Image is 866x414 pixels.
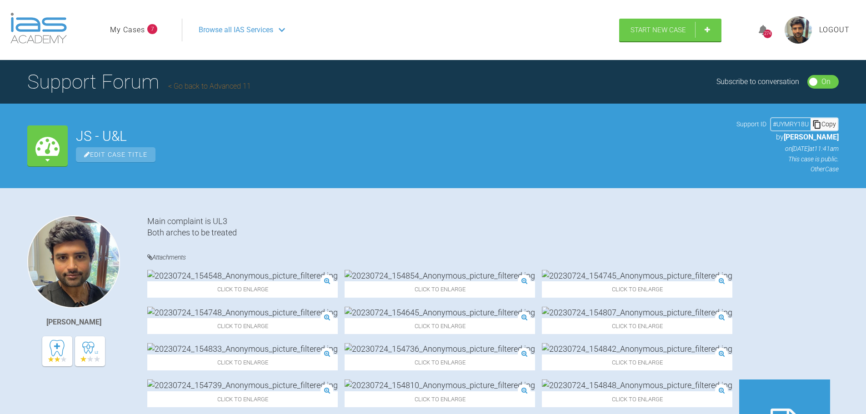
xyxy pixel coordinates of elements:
[819,24,850,36] a: Logout
[345,307,535,318] img: 20230724_154645_Anonymous_picture_filtered.jpg
[542,354,732,370] span: Click to enlarge
[542,270,732,281] img: 20230724_154745_Anonymous_picture_filtered.jpg
[785,16,812,44] img: profile.png
[46,316,101,328] div: [PERSON_NAME]
[542,391,732,407] span: Click to enlarge
[147,24,157,34] span: 7
[147,270,338,281] img: 20230724_154548_Anonymous_picture_filtered.jpg
[147,379,338,391] img: 20230724_154739_Anonymous_picture_filtered.jpg
[345,379,535,391] img: 20230724_154810_Anonymous_picture_filtered.jpg
[147,391,338,407] span: Click to enlarge
[736,144,839,154] p: on [DATE] at 11:41am
[147,343,338,354] img: 20230724_154833_Anonymous_picture_filtered.jpg
[10,13,67,44] img: logo-light.3e3ef733.png
[821,76,831,88] div: On
[542,318,732,334] span: Click to enlarge
[763,30,772,38] div: 274
[345,391,535,407] span: Click to enlarge
[542,379,732,391] img: 20230724_154848_Anonymous_picture_filtered.jpg
[147,281,338,297] span: Click to enlarge
[542,281,732,297] span: Click to enlarge
[147,354,338,370] span: Click to enlarge
[631,26,686,34] span: Start New Case
[345,343,535,354] img: 20230724_154736_Anonymous_picture_filtered.jpg
[168,82,251,90] a: Go back to Advanced 11
[27,66,251,98] h1: Support Forum
[619,19,721,41] a: Start New Case
[716,76,799,88] div: Subscribe to conversation
[345,270,535,281] img: 20230724_154854_Anonymous_picture_filtered.jpg
[736,154,839,164] p: This case is public.
[199,24,273,36] span: Browse all IAS Services
[811,118,838,130] div: Copy
[147,318,338,334] span: Click to enlarge
[147,307,338,318] img: 20230724_154748_Anonymous_picture_filtered.jpg
[736,119,766,129] span: Support ID
[110,24,145,36] a: My Cases
[542,343,732,354] img: 20230724_154842_Anonymous_picture_filtered.jpg
[345,281,535,297] span: Click to enlarge
[345,354,535,370] span: Click to enlarge
[736,131,839,143] p: by
[542,307,732,318] img: 20230724_154807_Anonymous_picture_filtered.jpg
[771,119,811,129] div: # UYMRY18U
[345,318,535,334] span: Click to enlarge
[736,164,839,174] p: Other Case
[27,215,120,308] img: Shravan Tewary
[784,133,839,141] span: [PERSON_NAME]
[76,147,155,162] span: Edit Case Title
[147,215,839,238] div: Main complaint is UL3 Both arches to be treated
[147,252,839,263] h4: Attachments
[76,130,728,143] h2: JS - U&L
